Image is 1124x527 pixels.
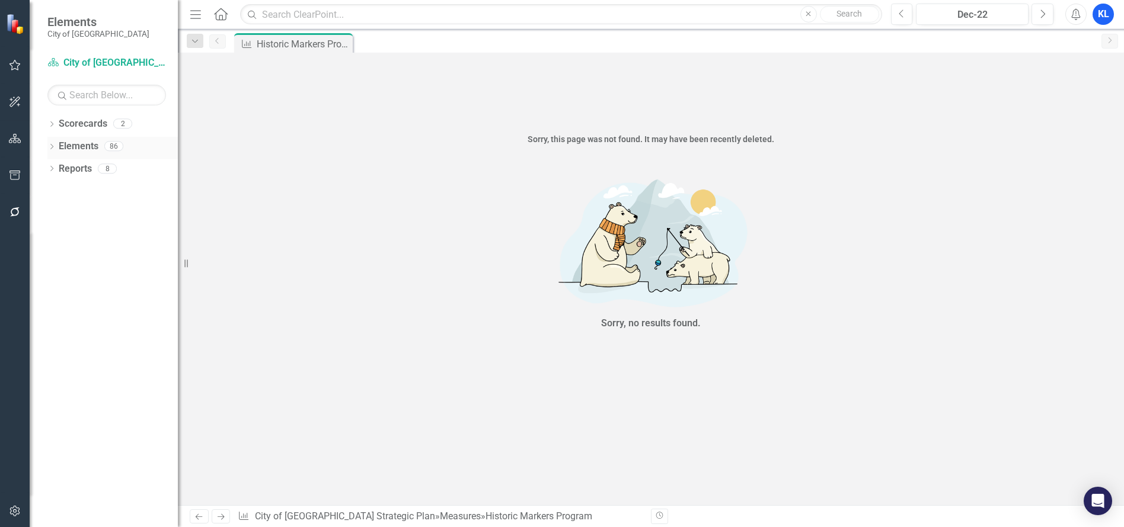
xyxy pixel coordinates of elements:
button: KL [1093,4,1114,25]
small: City of [GEOGRAPHIC_DATA] [47,29,149,38]
div: 86 [104,142,123,152]
div: Sorry, this page was not found. It may have been recently deleted. [178,133,1124,145]
div: Open Intercom Messenger [1084,487,1112,515]
div: Historic Markers Program [257,37,350,52]
a: Elements [59,140,98,153]
button: Search [820,6,879,23]
input: Search Below... [47,85,166,105]
span: Search [836,9,862,18]
div: Historic Markers Program [486,510,592,522]
img: ClearPoint Strategy [6,13,27,34]
div: 2 [113,119,132,129]
a: City of [GEOGRAPHIC_DATA] Strategic Plan [255,510,435,522]
a: Reports [59,162,92,176]
a: Measures [440,510,481,522]
img: No results found [473,169,829,313]
div: Dec-22 [920,8,1024,22]
div: » » [238,510,642,523]
a: Scorecards [59,117,107,131]
input: Search ClearPoint... [240,4,882,25]
button: Dec-22 [916,4,1029,25]
div: Sorry, no results found. [601,317,701,330]
div: 8 [98,163,117,173]
span: Elements [47,15,149,29]
a: City of [GEOGRAPHIC_DATA] Strategic Plan [47,56,166,70]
